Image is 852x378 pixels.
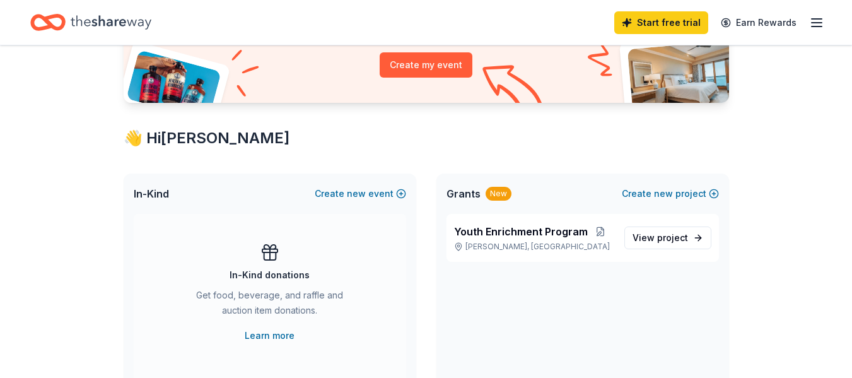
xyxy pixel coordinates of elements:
div: New [486,187,511,201]
a: Earn Rewards [713,11,804,34]
a: View project [624,227,711,249]
a: Learn more [245,328,295,343]
div: In-Kind donations [230,268,310,283]
span: project [657,232,688,243]
button: Create my event [380,52,472,78]
span: new [347,186,366,201]
p: [PERSON_NAME], [GEOGRAPHIC_DATA] [454,242,614,252]
span: In-Kind [134,186,169,201]
img: Curvy arrow [482,65,546,112]
span: new [654,186,673,201]
button: Createnewproject [622,186,719,201]
span: View [633,230,688,245]
button: Createnewevent [315,186,406,201]
span: Youth Enrichment Program [454,224,588,239]
span: Grants [446,186,481,201]
a: Start free trial [614,11,708,34]
div: Get food, beverage, and raffle and auction item donations. [184,288,356,323]
a: Home [30,8,151,37]
div: 👋 Hi [PERSON_NAME] [124,128,729,148]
